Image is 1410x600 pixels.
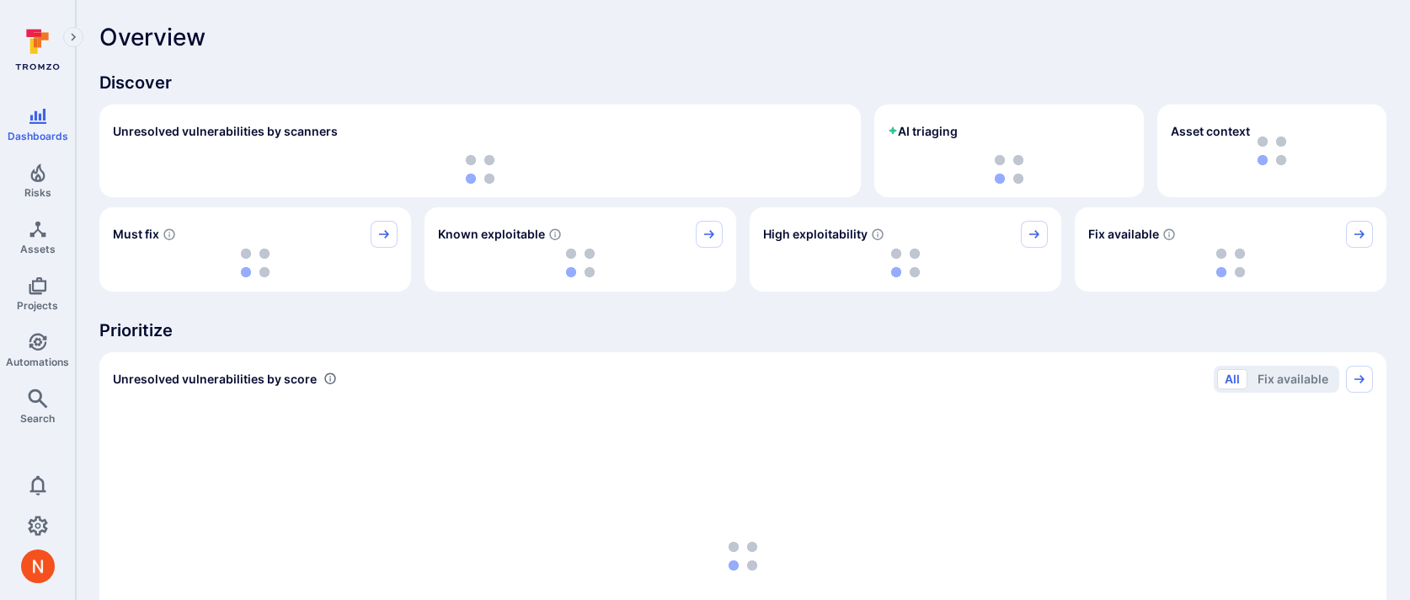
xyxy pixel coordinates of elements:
[67,30,79,45] i: Expand navigation menu
[6,356,69,368] span: Automations
[891,249,920,277] img: Loading...
[21,549,55,583] img: ACg8ocIprwjrgDQnDsNSk9Ghn5p5-B8DpAKWoJ5Gi9syOE4K59tr4Q=s96-c
[750,207,1061,292] div: High exploitability
[1075,207,1386,292] div: Fix available
[113,226,159,243] span: Must fix
[466,155,494,184] img: Loading...
[99,319,1386,342] span: Prioritize
[995,155,1023,184] img: Loading...
[99,71,1386,94] span: Discover
[1171,123,1250,140] span: Asset context
[163,228,176,241] svg: Risk score >=40 , missed SLA
[20,243,56,255] span: Assets
[63,27,83,47] button: Expand navigation menu
[425,207,736,292] div: Known exploitable
[763,226,868,243] span: High exploitability
[1250,369,1336,389] button: Fix available
[548,228,562,241] svg: Confirmed exploitable by KEV
[871,228,884,241] svg: EPSS score ≥ 0.7
[888,155,1130,184] div: loading spinner
[241,249,270,277] img: Loading...
[21,549,55,583] div: Neeren Patki
[323,370,337,388] div: Number of vulnerabilities in status 'Open' 'Triaged' and 'In process' grouped by score
[113,248,398,278] div: loading spinner
[113,123,338,140] h2: Unresolved vulnerabilities by scanners
[763,248,1048,278] div: loading spinner
[24,186,51,199] span: Risks
[8,130,68,142] span: Dashboards
[1216,249,1245,277] img: Loading...
[20,412,55,425] span: Search
[113,155,847,184] div: loading spinner
[438,226,545,243] span: Known exploitable
[17,299,58,312] span: Projects
[1217,369,1247,389] button: All
[888,123,958,140] h2: AI triaging
[438,248,723,278] div: loading spinner
[1088,226,1159,243] span: Fix available
[1088,248,1373,278] div: loading spinner
[113,371,317,388] span: Unresolved vulnerabilities by score
[99,207,411,292] div: Must fix
[566,249,595,277] img: Loading...
[1162,228,1176,241] svg: Vulnerabilities with fix available
[729,542,757,571] img: Loading...
[99,24,206,51] span: Overview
